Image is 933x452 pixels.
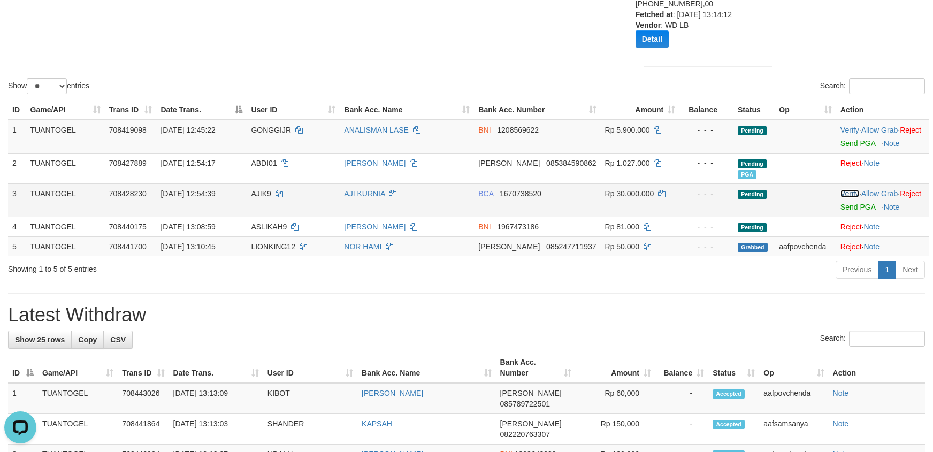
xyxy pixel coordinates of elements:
th: ID [8,100,26,120]
td: · · [836,183,929,217]
a: Note [884,203,900,211]
label: Show entries [8,78,89,94]
td: Rp 60,000 [576,383,655,414]
a: 1 [878,261,896,279]
button: Open LiveChat chat widget [4,4,36,36]
div: - - - [684,158,729,168]
a: Reject [840,242,862,251]
th: Action [829,353,925,383]
span: Copy 085247711937 to clipboard [546,242,596,251]
span: Copy 1670738520 to clipboard [500,189,541,198]
div: - - - [684,125,729,135]
a: Note [863,242,880,251]
a: Next [896,261,925,279]
a: Reject [900,189,921,198]
h1: Latest Withdraw [8,304,925,326]
a: [PERSON_NAME] [344,223,406,231]
a: Verify [840,189,859,198]
a: Reject [900,126,921,134]
a: Reject [840,223,862,231]
span: ASLIKAH9 [251,223,287,231]
th: Action [836,100,929,120]
td: TUANTOGEL [26,153,105,183]
div: - - - [684,188,729,199]
th: User ID: activate to sort column ascending [247,100,340,120]
span: Accepted [713,420,745,429]
a: AJI KURNIA [344,189,385,198]
span: Copy 085789722501 to clipboard [500,400,550,408]
td: - [655,383,708,414]
span: [PERSON_NAME] [500,419,562,428]
td: KIBOT [263,383,357,414]
span: PGA [738,170,756,179]
a: Note [863,159,880,167]
td: aafpovchenda [775,236,836,256]
a: Allow Grab [861,126,898,134]
a: Note [833,389,849,397]
span: Copy 082220763307 to clipboard [500,430,550,439]
td: 2 [8,153,26,183]
td: 708441864 [118,414,169,445]
span: Accepted [713,389,745,399]
span: Copy 085384590862 to clipboard [546,159,596,167]
td: 1 [8,383,38,414]
td: · [836,217,929,236]
span: Pending [738,223,767,232]
div: Showing 1 to 5 of 5 entries [8,259,381,274]
span: Grabbed [738,243,768,252]
a: Copy [71,331,104,349]
td: Rp 150,000 [576,414,655,445]
span: 708441700 [109,242,147,251]
span: Pending [738,159,767,168]
span: Pending [738,126,767,135]
td: SHANDER [263,414,357,445]
span: BNI [478,223,491,231]
th: Balance: activate to sort column ascending [655,353,708,383]
th: Trans ID: activate to sort column ascending [105,100,157,120]
span: BNI [478,126,491,134]
td: [DATE] 13:13:09 [169,383,263,414]
th: Bank Acc. Number: activate to sort column ascending [474,100,600,120]
a: Note [884,139,900,148]
span: Rp 5.900.000 [605,126,650,134]
th: Op: activate to sort column ascending [759,353,828,383]
div: - - - [684,241,729,252]
a: Allow Grab [861,189,898,198]
th: Amount: activate to sort column ascending [576,353,655,383]
button: Detail [636,30,669,48]
b: Fetched at [636,10,673,19]
td: · [836,236,929,256]
a: Reject [840,159,862,167]
span: Rp 50.000 [605,242,640,251]
td: [DATE] 13:13:03 [169,414,263,445]
span: LIONKING12 [251,242,295,251]
a: ANALISMAN LASE [344,126,409,134]
a: Show 25 rows [8,331,72,349]
a: Send PGA [840,203,875,211]
th: Bank Acc. Name: activate to sort column ascending [357,353,495,383]
a: [PERSON_NAME] [362,389,423,397]
span: BCA [478,189,493,198]
th: Op: activate to sort column ascending [775,100,836,120]
th: ID: activate to sort column descending [8,353,38,383]
th: Balance [679,100,733,120]
span: [PERSON_NAME] [500,389,562,397]
a: KAPSAH [362,419,392,428]
span: · [861,189,900,198]
th: Bank Acc. Name: activate to sort column ascending [340,100,474,120]
td: TUANTOGEL [26,183,105,217]
span: 708419098 [109,126,147,134]
label: Search: [820,331,925,347]
span: [DATE] 12:54:39 [160,189,215,198]
input: Search: [849,331,925,347]
div: - - - [684,221,729,232]
span: Copy [78,335,97,344]
td: · · [836,120,929,154]
span: [DATE] 12:45:22 [160,126,215,134]
td: 3 [8,183,26,217]
td: 708443026 [118,383,169,414]
th: Amount: activate to sort column ascending [601,100,680,120]
span: Rp 1.027.000 [605,159,650,167]
td: TUANTOGEL [26,217,105,236]
th: Status: activate to sort column ascending [708,353,759,383]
